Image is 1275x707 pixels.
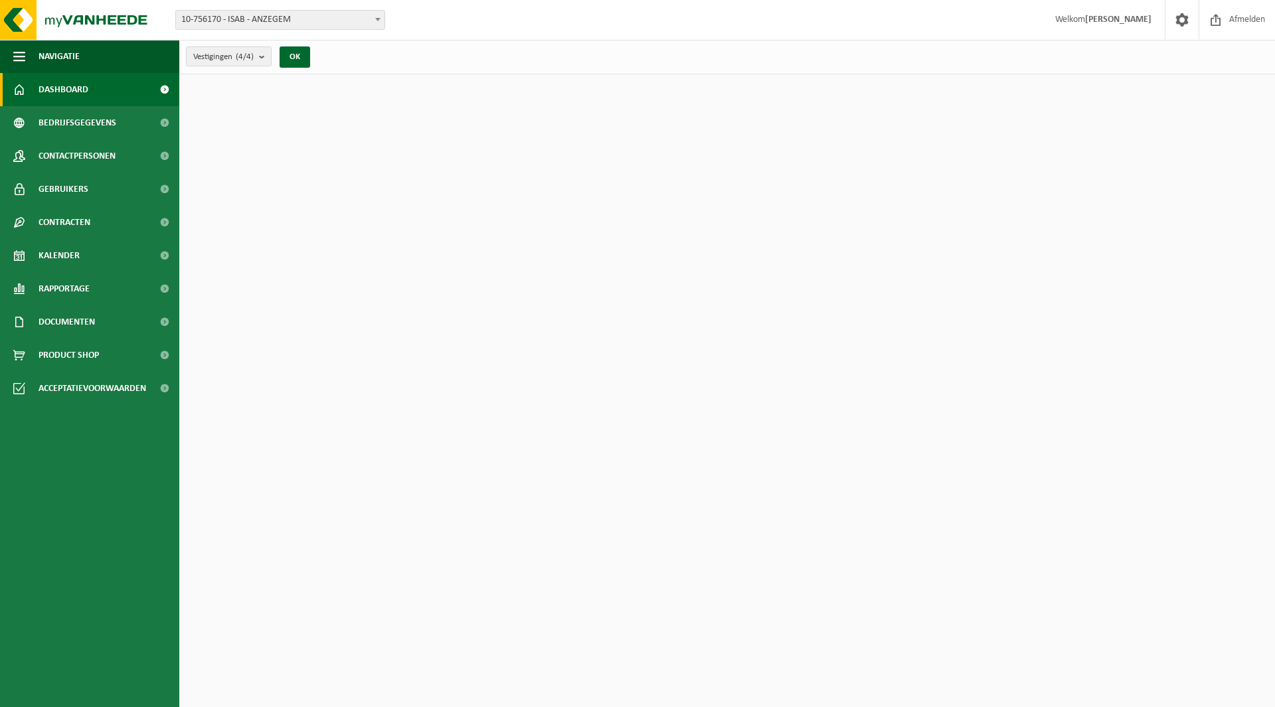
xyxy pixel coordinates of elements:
[280,46,310,68] button: OK
[39,173,88,206] span: Gebruikers
[39,239,80,272] span: Kalender
[39,106,116,139] span: Bedrijfsgegevens
[39,73,88,106] span: Dashboard
[186,46,272,66] button: Vestigingen(4/4)
[39,206,90,239] span: Contracten
[1085,15,1151,25] strong: [PERSON_NAME]
[39,272,90,305] span: Rapportage
[39,372,146,405] span: Acceptatievoorwaarden
[236,52,254,61] count: (4/4)
[175,10,385,30] span: 10-756170 - ISAB - ANZEGEM
[39,339,99,372] span: Product Shop
[176,11,384,29] span: 10-756170 - ISAB - ANZEGEM
[39,40,80,73] span: Navigatie
[193,47,254,67] span: Vestigingen
[39,139,116,173] span: Contactpersonen
[39,305,95,339] span: Documenten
